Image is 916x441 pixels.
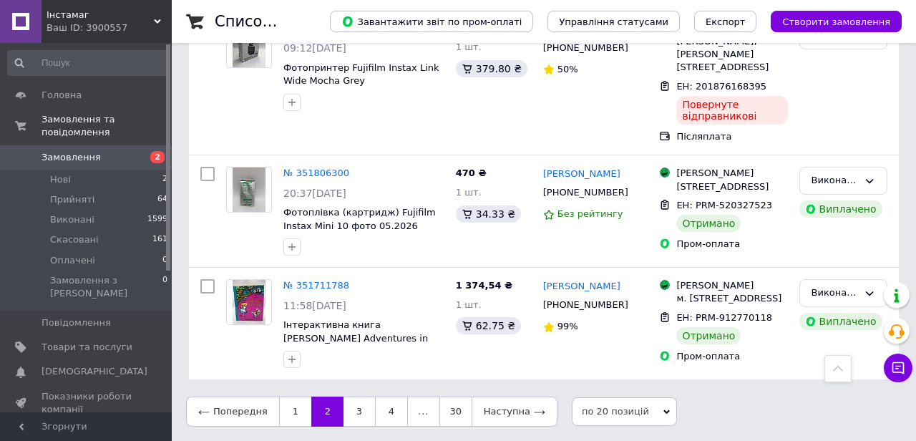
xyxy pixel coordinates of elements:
span: 11:58[DATE] [283,300,346,311]
span: Оплачені [50,254,95,267]
a: Інтерактивна книга [PERSON_NAME] Adventures in Wonderland: A Pop-up Adaptation [283,319,440,357]
img: Фото товару [233,23,266,67]
span: Створити замовлення [782,16,890,27]
span: 1599 [147,213,167,226]
img: Фото товару [233,168,266,212]
span: ЕН: 201876168395 [676,81,766,92]
a: Фото товару [226,167,272,213]
span: Завантажити звіт по пром-оплаті [341,15,522,28]
a: Наступна [472,397,557,427]
span: 50% [557,64,578,74]
div: [PHONE_NUMBER] [540,39,631,57]
a: 30 [439,397,472,427]
div: [PERSON_NAME], [PERSON_NAME][STREET_ADDRESS] [676,35,787,74]
span: 1 374,54 ₴ [456,280,512,291]
button: Завантажити звіт по пром-оплаті [330,11,533,32]
span: Інстамаг [47,9,154,21]
span: 64 [157,193,167,206]
div: 34.33 ₴ [456,205,521,223]
span: Без рейтингу [557,208,623,219]
span: Повідомлення [42,316,111,329]
a: 3 [343,397,375,427]
button: Управління статусами [547,11,680,32]
input: Пошук [7,50,169,76]
a: Попередня [186,397,279,427]
span: 1 шт. [456,187,482,198]
a: Створити замовлення [756,16,902,26]
span: Показники роботи компанії [42,390,132,416]
div: Виплачено [799,200,882,218]
span: ... [408,397,439,427]
div: м. [STREET_ADDRESS] [676,292,787,305]
div: Ваш ID: 3900557 [47,21,172,34]
span: 0 [162,274,167,300]
span: Експорт [706,16,746,27]
span: ЕН: PRM-520327523 [676,200,772,210]
span: Управління статусами [559,16,668,27]
h1: Список замовлень [215,13,360,30]
span: 09:12[DATE] [283,42,346,54]
span: 1 шт. [456,299,482,310]
a: [PERSON_NAME] [543,280,620,294]
span: Замовлення та повідомлення [42,113,172,139]
div: [PHONE_NUMBER] [540,183,631,202]
div: Післяплата [676,130,787,143]
span: Виконані [50,213,94,226]
div: [PERSON_NAME] [676,279,787,292]
a: 2 [311,397,343,427]
div: Виплачено [799,313,882,330]
span: Головна [42,89,82,102]
span: 161 [152,233,167,246]
a: Фотопринтер Fujifilm Instax Link Wide Mocha Grey [283,62,439,87]
a: 1 [279,397,311,427]
span: Прийняті [50,193,94,206]
button: Експорт [694,11,757,32]
div: Пром-оплата [676,238,787,251]
div: [STREET_ADDRESS] [676,180,787,193]
span: 2 [150,151,165,163]
a: Фото товару [226,22,272,68]
span: 99% [557,321,578,331]
a: Фото товару [226,279,272,325]
span: Товари та послуги [42,341,132,354]
span: [DEMOGRAPHIC_DATA] [42,365,147,378]
div: Виконано [812,286,858,301]
a: № 351806300 [283,168,349,178]
button: Чат з покупцем [884,354,912,382]
button: Створити замовлення [771,11,902,32]
span: ЕН: PRM-912770118 [676,312,772,323]
img: Фото товару [233,280,266,324]
span: по 20 позицій [572,397,677,426]
div: Отримано [676,327,741,344]
span: 470 ₴ [456,168,487,178]
span: Нові [50,173,71,186]
div: Повернуте відправникові [676,96,787,125]
div: [PHONE_NUMBER] [540,296,631,314]
a: № 351711788 [283,280,349,291]
a: 4 [375,397,408,427]
div: Отримано [676,215,741,232]
div: 62.75 ₴ [456,317,521,334]
span: Замовлення [42,151,101,164]
div: Пром-оплата [676,350,787,363]
a: [PERSON_NAME] [543,168,620,181]
div: Виконано [812,173,858,188]
span: 0 [162,254,167,267]
div: [PERSON_NAME] [676,167,787,180]
span: 2 [162,173,167,186]
span: Скасовані [50,233,99,246]
span: 20:37[DATE] [283,188,346,199]
span: Замовлення з [PERSON_NAME] [50,274,162,300]
div: 379.80 ₴ [456,60,527,77]
span: 1 шт. [456,42,482,52]
a: Фотоплівка (картридж) Fujifilm Instax Mini 10 фото 05.2026 [283,207,436,231]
